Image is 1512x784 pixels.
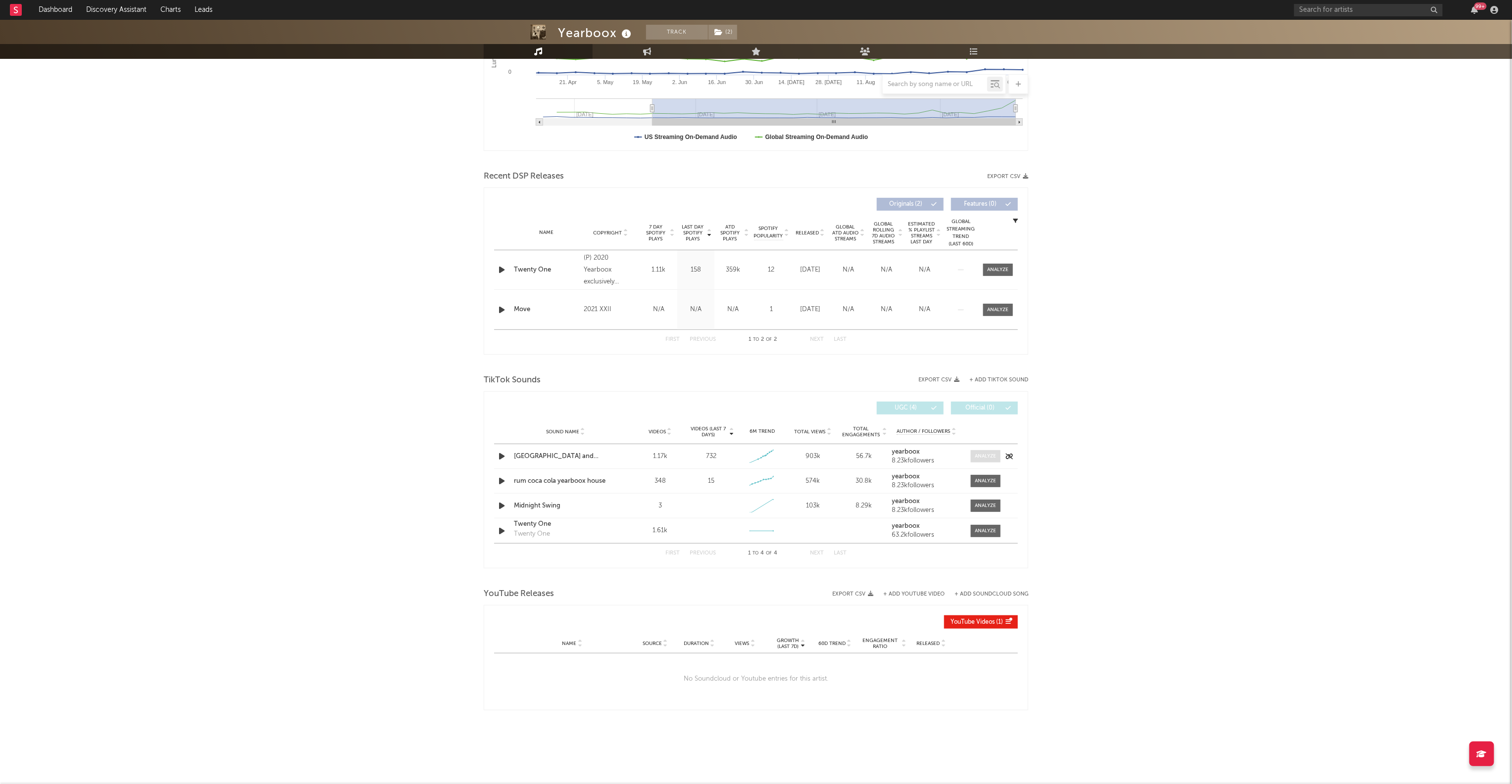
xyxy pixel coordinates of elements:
[680,224,706,242] span: Last Day Spotify Plays
[892,507,961,514] div: 8.23k followers
[883,405,929,411] span: UGC ( 4 )
[514,529,550,539] div: Twenty One
[514,519,617,529] div: Twenty One
[955,592,1028,597] button: + Add SoundCloud Song
[593,230,622,236] span: Copyright
[680,305,712,315] div: N/A
[680,265,712,275] div: 158
[917,641,940,646] span: Released
[766,337,772,342] span: of
[951,619,995,625] span: YouTube Videos
[754,225,783,240] span: Spotify Popularity
[892,532,961,539] div: 63.2k followers
[795,429,826,435] span: Total Views
[514,265,579,275] a: Twenty One
[708,25,737,40] button: (2)
[958,405,1003,411] span: Official ( 0 )
[841,476,887,486] div: 30.8k
[877,198,944,211] button: Originals(2)
[736,548,790,559] div: 1 4 4
[832,305,865,315] div: N/A
[883,592,945,597] button: + Add YouTube Video
[946,218,976,248] div: Global Streaming Trend (Last 60D)
[765,134,868,140] text: Global Streaming On-Demand Audio
[870,221,897,245] span: Global Rolling 7D Audio Streams
[643,305,675,315] div: N/A
[684,641,709,646] span: Duration
[892,523,961,530] a: yearboox
[883,201,929,207] span: Originals ( 2 )
[794,305,827,315] div: [DATE]
[892,523,920,529] strong: yearboox
[877,402,944,415] button: UGC(4)
[777,644,799,649] p: (Last 7d)
[514,476,617,486] div: rum coca cola yearboox house
[951,198,1018,211] button: Features(0)
[735,641,750,646] span: Views
[873,592,945,597] div: + Add YouTube Video
[558,25,634,41] div: Yearboox
[841,501,887,511] div: 8.29k
[514,305,579,315] a: Move
[892,498,920,505] strong: yearboox
[832,224,859,242] span: Global ATD Audio Streams
[892,473,920,480] strong: yearboox
[897,428,950,435] span: Author / Followers
[708,25,738,40] span: ( 2 )
[690,551,716,556] button: Previous
[514,229,579,236] div: Name
[892,449,961,456] a: yearboox
[717,224,743,242] span: ATD Spotify Plays
[584,252,638,288] div: (P) 2020 Yearboox exclusively licensed to Sony Music Entertainment Netherlands B.V.
[754,305,789,315] div: 1
[754,265,789,275] div: 12
[514,501,617,511] a: Midnight Swing
[717,305,749,315] div: N/A
[708,476,714,486] div: 15
[646,25,708,40] button: Track
[637,501,683,511] div: 3
[841,452,887,461] div: 56.7k
[908,305,941,315] div: N/A
[1474,2,1487,10] div: 99 +
[494,653,1018,705] div: No Soundcloud or Youtube entries for this artist.
[1471,6,1478,14] button: 99+
[546,429,579,435] span: Sound Name
[818,641,846,646] span: 60D Trend
[841,426,881,438] span: Total Engagements
[870,305,903,315] div: N/A
[790,501,836,511] div: 103k
[794,265,827,275] div: [DATE]
[951,402,1018,415] button: Official(0)
[637,476,683,486] div: 348
[739,428,785,435] div: 6M Trend
[892,482,961,489] div: 8.23k followers
[753,551,759,555] span: to
[959,377,1028,383] button: + Add TikTok Sound
[969,377,1028,383] button: + Add TikTok Sound
[637,526,683,536] div: 1.61k
[1294,4,1443,16] input: Search for artists
[958,201,1003,207] span: Features ( 0 )
[834,337,847,342] button: Last
[944,615,1018,629] button: YouTube Videos(1)
[832,265,865,275] div: N/A
[717,265,749,275] div: 359k
[892,458,961,464] div: 8.23k followers
[945,592,1028,597] button: + Add SoundCloud Song
[892,449,920,455] strong: yearboox
[951,619,1003,625] span: ( 1 )
[649,429,666,435] span: Videos
[688,426,728,438] span: Videos (last 7 days)
[790,476,836,486] div: 574k
[790,452,836,461] div: 903k
[637,452,683,461] div: 1.17k
[643,224,669,242] span: 7 Day Spotify Plays
[508,69,511,75] text: 0
[484,374,541,386] span: TikTok Sounds
[796,230,819,236] span: Released
[892,473,961,480] a: yearboox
